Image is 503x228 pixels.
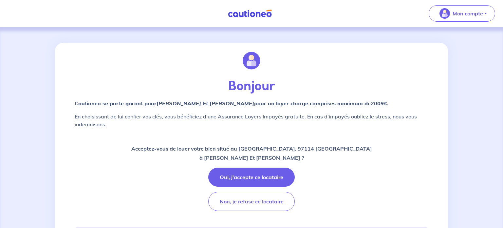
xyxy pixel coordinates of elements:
[157,100,254,107] em: [PERSON_NAME] Et [PERSON_NAME]
[429,5,495,22] button: illu_account_valid_menu.svgMon compte
[208,192,295,211] button: Non, je refuse ce locataire
[75,78,428,94] p: Bonjour
[439,8,450,19] img: illu_account_valid_menu.svg
[225,10,274,18] img: Cautioneo
[75,100,388,107] strong: Cautioneo se porte garant pour pour un loyer charge comprises maximum de .
[75,113,428,128] p: En choisissant de lui confier vos clés, vous bénéficiez d’une Assurance Loyers Impayés gratuite. ...
[131,144,372,162] p: Acceptez-vous de louer votre bien situé au [GEOGRAPHIC_DATA], 97114 [GEOGRAPHIC_DATA] à [PERSON_N...
[453,10,483,17] p: Mon compte
[243,52,260,70] img: illu_account.svg
[371,100,387,107] em: 2009€
[208,168,295,187] button: Oui, j'accepte ce locataire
